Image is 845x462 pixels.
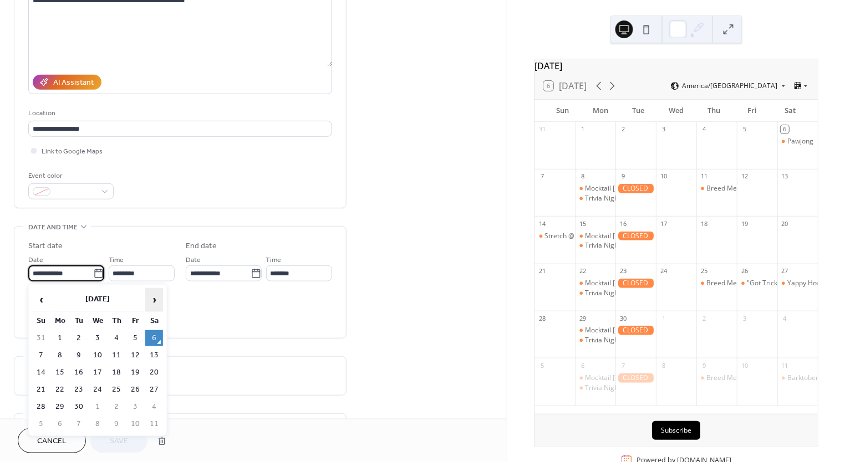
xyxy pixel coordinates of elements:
div: 11 [700,172,708,181]
div: 6 [578,361,587,369]
th: Tu [70,313,88,329]
div: 17 [659,219,668,228]
div: Trivia Night [585,336,620,345]
div: 2 [700,314,708,322]
div: Sun [543,100,581,122]
div: Breed Meetup [696,184,737,193]
span: Date [186,255,201,266]
div: CLOSED [615,279,656,288]
div: "Got Tricks?" Workshop [737,279,777,288]
td: 30 [70,399,88,415]
td: 11 [108,347,125,363]
div: Trivia Night [585,194,620,203]
div: 23 [619,267,627,275]
td: 8 [89,416,106,432]
td: 24 [89,382,106,398]
td: 14 [32,365,50,381]
div: 21 [538,267,546,275]
div: CLOSED [615,232,656,241]
td: 1 [51,330,69,346]
div: Trivia Night [575,336,615,345]
td: 26 [126,382,144,398]
td: 4 [145,399,163,415]
td: 22 [51,382,69,398]
div: CLOSED [615,184,656,193]
td: 7 [32,347,50,363]
span: Time [109,255,124,266]
div: Start date [28,240,63,252]
div: Pawjong [787,137,813,146]
div: Thu [695,100,733,122]
td: 15 [51,365,69,381]
td: 29 [51,399,69,415]
td: 10 [89,347,106,363]
div: Mocktail Monday [575,232,615,241]
td: 3 [126,399,144,415]
div: 3 [659,125,668,134]
td: 6 [145,330,163,346]
td: 7 [70,416,88,432]
span: › [146,289,162,311]
div: CLOSED [615,373,656,383]
div: 31 [538,125,546,134]
div: Trivia Night [575,289,615,298]
div: 22 [578,267,587,275]
td: 31 [32,330,50,346]
span: Link to Google Maps [42,146,103,158]
button: Subscribe [652,421,700,440]
td: 28 [32,399,50,415]
div: Mocktail Monday [575,326,615,335]
div: 10 [659,172,668,181]
div: Trivia Night [585,289,620,298]
td: 8 [51,347,69,363]
div: 18 [700,219,708,228]
span: Date [28,255,43,266]
span: ‹ [33,289,49,311]
td: 25 [108,382,125,398]
div: Trivia Night [585,383,620,393]
div: Breed Meetup [696,373,737,383]
div: Stretch @ Fetch: Puppy Yoga [544,232,632,241]
div: 6 [781,125,789,134]
th: Su [32,313,50,329]
th: Th [108,313,125,329]
div: 5 [740,125,749,134]
div: Tue [619,100,657,122]
td: 9 [108,416,125,432]
td: 21 [32,382,50,398]
div: Mocktail [DATE] [585,326,634,335]
td: 20 [145,365,163,381]
td: 2 [70,330,88,346]
td: 5 [126,330,144,346]
div: 30 [619,314,627,322]
th: Sa [145,313,163,329]
div: 4 [781,314,789,322]
div: 12 [740,172,749,181]
div: 24 [659,267,668,275]
div: 9 [700,361,708,369]
div: Mocktail [DATE] [585,184,634,193]
div: Breed Meetup [706,184,751,193]
td: 10 [126,416,144,432]
span: America/[GEOGRAPHIC_DATA] [682,83,777,89]
div: 9 [619,172,627,181]
td: 12 [126,347,144,363]
span: Cancel [37,436,67,448]
div: AI Assistant [53,78,94,89]
div: 29 [578,314,587,322]
td: 17 [89,365,106,381]
div: 1 [659,314,668,322]
td: 6 [51,416,69,432]
div: 27 [781,267,789,275]
div: Wed [658,100,695,122]
div: "Got Tricks?" Workshop [747,279,819,288]
div: Sat [771,100,809,122]
th: [DATE] [51,288,144,312]
div: CLOSED [615,326,656,335]
span: Date and time [28,222,78,233]
div: 15 [578,219,587,228]
div: Pawjong [777,137,818,146]
div: Mocktail Monday [575,279,615,288]
div: 7 [619,361,627,369]
div: Trivia Night [575,194,615,203]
